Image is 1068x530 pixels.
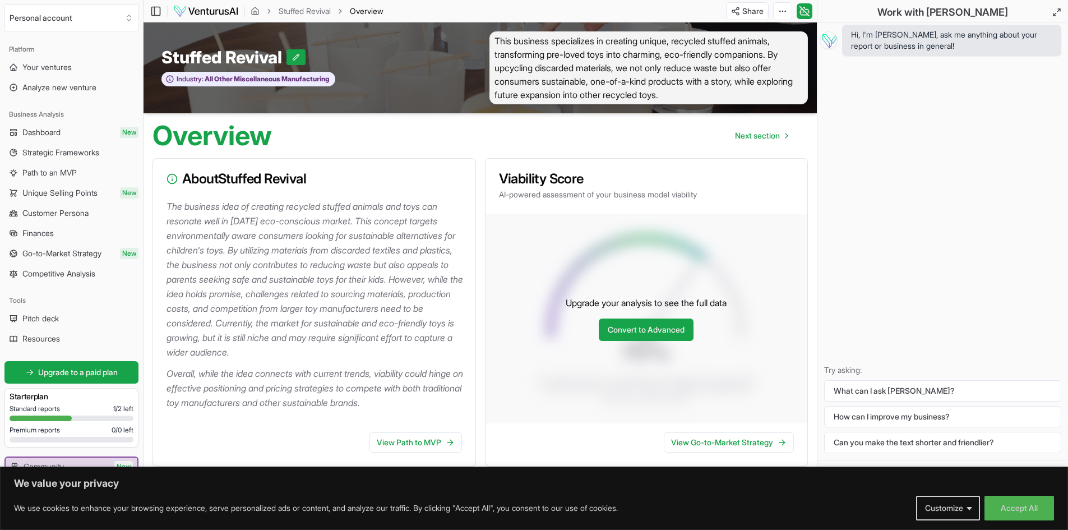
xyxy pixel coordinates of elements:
[251,6,383,17] nav: breadcrumb
[4,123,138,141] a: DashboardNew
[726,2,769,20] button: Share
[22,127,61,138] span: Dashboard
[22,187,98,199] span: Unique Selling Points
[279,6,331,17] a: Stuffed Revival
[177,75,204,84] span: Industry:
[499,172,794,186] h3: Viability Score
[4,164,138,182] a: Path to an MVP
[664,432,794,453] a: View Go-to-Market Strategy
[4,361,138,384] a: Upgrade to a paid plan
[4,144,138,162] a: Strategic Frameworks
[113,404,133,413] span: 1 / 2 left
[167,366,466,410] p: Overall, while the idea connects with current trends, viability could hinge on effective position...
[6,458,137,476] a: CommunityNew
[4,184,138,202] a: Unique Selling PointsNew
[22,147,99,158] span: Strategic Frameworks
[22,208,89,219] span: Customer Persona
[161,47,286,67] span: Stuffed Revival
[599,319,693,341] a: Convert to Advanced
[916,496,980,520] button: Customize
[735,130,780,141] span: Next section
[4,265,138,283] a: Competitive Analysis
[22,248,101,259] span: Go-to-Market Strategy
[489,31,808,104] span: This business specializes in creating unique, recycled stuffed animals, transforming pre-loved to...
[4,4,138,31] button: Select an organization
[22,313,59,324] span: Pitch deck
[824,380,1061,402] button: What can I ask [PERSON_NAME]?
[152,122,272,149] h1: Overview
[4,105,138,123] div: Business Analysis
[112,426,133,435] span: 0 / 0 left
[984,496,1054,520] button: Accept All
[4,79,138,96] a: Analyze new venture
[22,268,95,279] span: Competitive Analysis
[161,72,335,87] button: Industry:All Other Miscellaneous Manufacturing
[4,310,138,328] a: Pitch deck
[167,172,462,186] h3: About Stuffed Revival
[369,432,462,453] a: View Path to MVP
[726,125,797,147] nav: pagination
[22,333,60,344] span: Resources
[120,127,138,138] span: New
[120,187,138,199] span: New
[824,365,1061,376] p: Try asking:
[4,204,138,222] a: Customer Persona
[38,367,118,378] span: Upgrade to a paid plan
[167,199,466,360] p: The business idea of creating recycled stuffed animals and toys can resonate well in [DATE] eco-c...
[114,461,133,472] span: New
[14,501,618,515] p: We use cookies to enhance your browsing experience, serve personalized ads or content, and analyz...
[499,189,794,200] p: AI-powered assessment of your business model viability
[120,248,138,259] span: New
[22,82,96,93] span: Analyze new venture
[4,330,138,348] a: Resources
[877,4,1008,20] h2: Work with [PERSON_NAME]
[824,406,1061,427] button: How can I improve my business?
[22,167,77,178] span: Path to an MVP
[10,404,60,413] span: Standard reports
[22,228,54,239] span: Finances
[824,432,1061,453] button: Can you make the text shorter and friendlier?
[4,40,138,58] div: Platform
[4,292,138,310] div: Tools
[851,29,1052,52] span: Hi, I'm [PERSON_NAME], ask me anything about your report or business in general!
[726,125,797,147] a: Go to next page
[4,224,138,242] a: Finances
[4,245,138,262] a: Go-to-Market StrategyNew
[4,58,138,76] a: Your ventures
[566,296,727,310] p: Upgrade your analysis to see the full data
[820,31,838,49] img: Vera
[204,75,329,84] span: All Other Miscellaneous Manufacturing
[10,426,60,435] span: Premium reports
[10,391,133,402] h3: Starter plan
[22,62,72,73] span: Your ventures
[350,6,383,17] span: Overview
[24,461,64,472] span: Community
[14,477,1054,490] p: We value your privacy
[742,6,764,17] span: Share
[173,4,239,18] img: logo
